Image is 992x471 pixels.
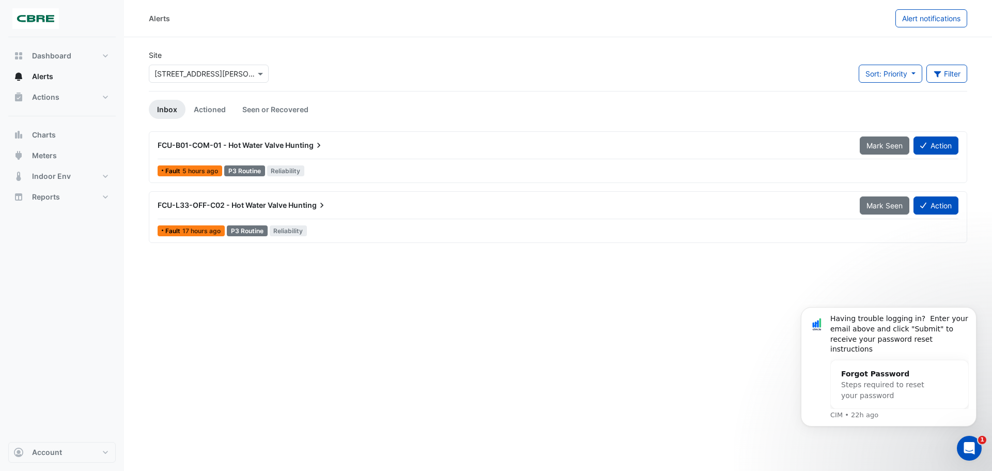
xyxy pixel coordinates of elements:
[13,71,24,82] app-icon: Alerts
[182,167,218,175] span: Thu 09-Oct-2025 02:15 AEDT
[8,45,116,66] button: Dashboard
[860,196,909,215] button: Mark Seen
[902,14,960,23] span: Alert notifications
[185,100,234,119] a: Actioned
[913,136,958,155] button: Action
[165,228,182,234] span: Fault
[13,192,24,202] app-icon: Reports
[32,130,56,140] span: Charts
[866,141,903,150] span: Mark Seen
[926,65,968,83] button: Filter
[8,442,116,463] button: Account
[32,150,57,161] span: Meters
[13,51,24,61] app-icon: Dashboard
[158,201,287,209] span: FCU-L33-OFF-C02 - Hot Water Valve
[149,13,170,24] div: Alerts
[149,50,162,60] label: Site
[32,171,71,181] span: Indoor Env
[860,136,909,155] button: Mark Seen
[13,130,24,140] app-icon: Charts
[32,71,53,82] span: Alerts
[32,92,59,102] span: Actions
[13,171,24,181] app-icon: Indoor Env
[288,200,327,210] span: Hunting
[267,165,305,176] span: Reliability
[8,66,116,87] button: Alerts
[866,201,903,210] span: Mark Seen
[13,92,24,102] app-icon: Actions
[913,196,958,215] button: Action
[8,166,116,187] button: Indoor Env
[8,125,116,145] button: Charts
[270,225,307,236] span: Reliability
[32,192,60,202] span: Reports
[895,9,967,27] button: Alert notifications
[8,145,116,166] button: Meters
[978,436,986,444] span: 1
[785,305,992,466] iframe: Intercom notifications message
[957,436,982,461] iframe: Intercom live chat
[182,227,221,235] span: Wed 08-Oct-2025 14:30 AEDT
[8,87,116,108] button: Actions
[32,447,62,458] span: Account
[859,65,922,83] button: Sort: Priority
[13,150,24,161] app-icon: Meters
[224,165,265,176] div: P3 Routine
[12,8,59,29] img: Company Logo
[227,225,268,236] div: P3 Routine
[32,51,71,61] span: Dashboard
[149,100,185,119] a: Inbox
[165,168,182,174] span: Fault
[865,69,907,78] span: Sort: Priority
[8,187,116,207] button: Reports
[158,141,284,149] span: FCU-B01-COM-01 - Hot Water Valve
[285,140,324,150] span: Hunting
[234,100,317,119] a: Seen or Recovered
